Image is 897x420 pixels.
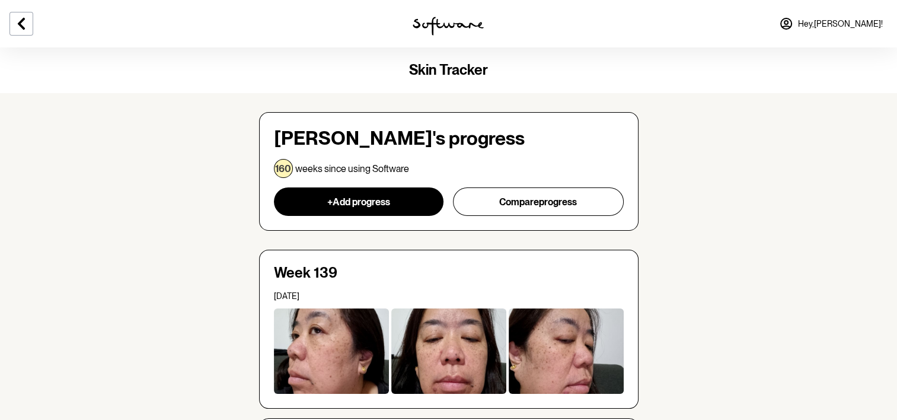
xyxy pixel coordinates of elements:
span: Hey, [PERSON_NAME] ! [798,19,883,29]
p: weeks since using Software [295,163,409,174]
span: progress [539,196,577,208]
span: + [327,196,333,208]
img: software logo [413,17,484,36]
p: 160 [275,163,291,174]
a: Hey,[PERSON_NAME]! [772,9,890,38]
span: [DATE] [274,291,299,301]
button: +Add progress [274,187,443,216]
button: Compareprogress [453,187,624,216]
h3: [PERSON_NAME] 's progress [274,127,624,149]
h4: Week 139 [274,265,624,282]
